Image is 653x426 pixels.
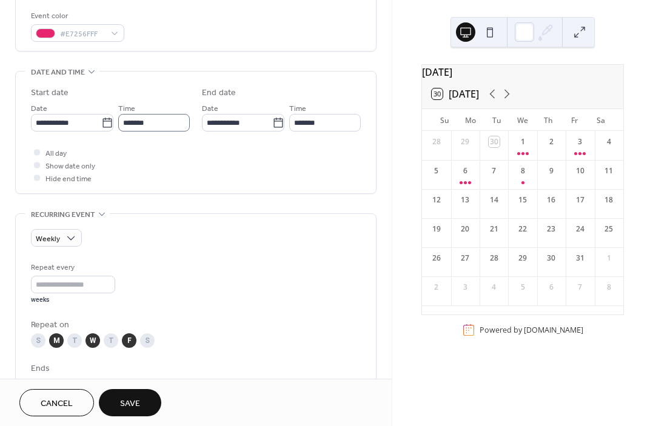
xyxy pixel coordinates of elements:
div: Tu [484,109,510,131]
div: 4 [489,282,500,293]
div: 3 [460,282,470,293]
div: Ends [31,362,358,375]
div: 30 [489,136,500,147]
div: 1 [517,136,528,147]
div: F [122,333,136,348]
span: Hide end time [45,173,92,185]
div: Never [45,377,69,390]
span: Date [31,102,47,115]
div: 15 [517,195,528,205]
div: 2 [546,136,557,147]
div: Sa [588,109,614,131]
div: 24 [575,224,586,235]
div: Mo [458,109,484,131]
div: [DATE] [422,65,623,79]
span: Show date only [45,160,95,173]
button: Cancel [19,389,94,416]
div: We [510,109,536,131]
div: Fr [561,109,588,131]
div: 12 [431,195,442,205]
div: T [67,333,82,348]
div: Repeat every [31,261,113,274]
div: 7 [489,165,500,176]
div: 20 [460,224,470,235]
div: 8 [517,165,528,176]
div: 25 [603,224,614,235]
div: 31 [575,253,586,264]
div: 14 [489,195,500,205]
span: Date [202,102,218,115]
span: Date and time [31,66,85,79]
div: 21 [489,224,500,235]
div: S [140,333,155,348]
div: 1 [603,253,614,264]
a: [DOMAIN_NAME] [524,325,583,335]
div: 23 [546,224,557,235]
div: 30 [546,253,557,264]
div: 5 [431,165,442,176]
div: 10 [575,165,586,176]
span: Cancel [41,398,73,410]
div: 2 [431,282,442,293]
div: 3 [575,136,586,147]
div: 7 [575,282,586,293]
div: 28 [489,253,500,264]
span: Save [120,398,140,410]
div: 22 [517,224,528,235]
span: #E7256FFF [60,28,105,41]
div: M [49,333,64,348]
div: Event color [31,10,122,22]
span: Time [118,102,135,115]
div: 26 [431,253,442,264]
div: S [31,333,45,348]
span: All day [45,147,67,160]
div: 18 [603,195,614,205]
div: 13 [460,195,470,205]
div: 6 [460,165,470,176]
div: 9 [546,165,557,176]
button: Save [99,389,161,416]
div: 29 [517,253,528,264]
span: Weekly [36,232,60,246]
div: 17 [575,195,586,205]
div: Start date [31,87,69,99]
div: 6 [546,282,557,293]
div: weeks [31,296,115,304]
div: 29 [460,136,470,147]
div: Powered by [480,325,583,335]
div: 11 [603,165,614,176]
div: 4 [603,136,614,147]
div: 5 [517,282,528,293]
div: 19 [431,224,442,235]
div: 27 [460,253,470,264]
div: 16 [546,195,557,205]
div: Su [432,109,458,131]
div: 28 [431,136,442,147]
div: 8 [603,282,614,293]
div: Th [536,109,562,131]
button: 30[DATE] [427,85,483,102]
div: T [104,333,118,348]
span: Time [289,102,306,115]
span: Recurring event [31,208,95,221]
div: End date [202,87,236,99]
div: Repeat on [31,319,358,331]
div: W [85,333,100,348]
